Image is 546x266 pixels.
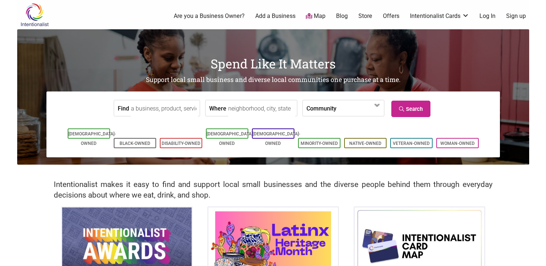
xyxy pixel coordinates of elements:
input: a business, product, service [131,100,198,117]
h1: Spend Like It Matters [17,55,529,72]
a: Offers [383,12,399,20]
h2: Intentionalist makes it easy to find and support local small businesses and the diverse people be... [54,179,493,201]
a: Woman-Owned [440,141,475,146]
a: Native-Owned [349,141,381,146]
a: Are you a Business Owner? [174,12,245,20]
label: Where [209,100,226,116]
a: Veteran-Owned [393,141,430,146]
a: Minority-Owned [301,141,338,146]
input: neighborhood, city, state [228,100,295,117]
a: [DEMOGRAPHIC_DATA]-Owned [207,131,254,146]
a: Add a Business [255,12,295,20]
a: Disability-Owned [162,141,200,146]
a: Intentionalist Cards [410,12,469,20]
label: Community [306,100,336,116]
a: Log In [479,12,496,20]
a: Black-Owned [120,141,150,146]
a: Map [306,12,325,20]
a: Store [358,12,372,20]
img: Intentionalist [17,3,52,27]
a: [DEMOGRAPHIC_DATA]-Owned [68,131,116,146]
a: Blog [336,12,348,20]
label: Find [118,100,129,116]
h2: Support local small business and diverse local communities one purchase at a time. [17,75,529,85]
a: Sign up [506,12,526,20]
a: Search [391,101,430,117]
a: [DEMOGRAPHIC_DATA]-Owned [253,131,300,146]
